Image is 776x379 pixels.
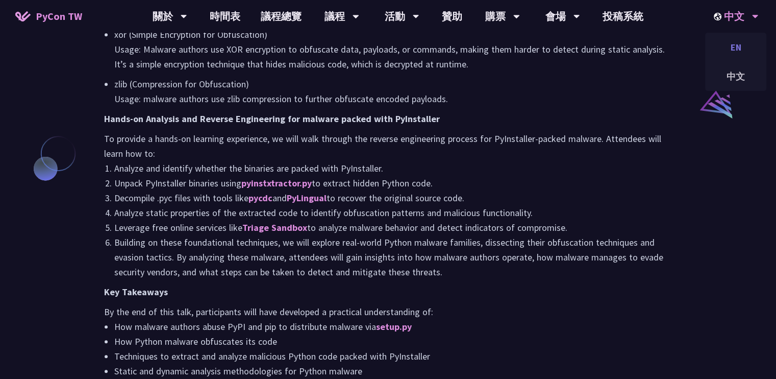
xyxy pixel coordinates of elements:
[248,192,272,204] a: pycdc
[104,113,440,125] strong: Hands-on Analysis and Reverse Engineering for malware packed with PyInstaller
[114,235,672,279] li: Building on these foundational techniques, we will explore real-world Python malware families, di...
[36,9,82,24] span: PyCon TW
[114,220,672,235] li: Leverage free online services like to analyze malware behavior and detect indicators of compromise.
[114,77,672,106] p: zlib (Compression for Obfuscation) Usage: malware authors use zlib compression to further obfusca...
[114,334,672,349] li: How Python malware obfuscates its code
[114,191,672,205] li: Decompile .pyc files with tools like and to recover the original source code.
[5,4,92,29] a: PyCon TW
[114,319,672,334] li: How malware authors abuse PyPI and pip to distribute malware via
[114,27,672,72] p: xor (Simple Encryption for Obfuscation) Usage: Malware authors use XOR encryption to obfuscate da...
[104,304,672,319] p: By the end of this talk, participants will have developed a practical understanding of:
[114,176,672,191] li: Unpack PyInstaller binaries using to extract hidden Python code.
[241,177,312,189] a: pyinstxtractor.py
[15,11,31,21] img: Home icon of PyCon TW 2025
[242,222,307,233] a: Triage Sandbox
[287,192,327,204] a: PyLingual
[714,13,724,20] img: Locale Icon
[104,286,168,298] strong: Key Takeaways
[376,321,412,333] a: setup.py
[114,364,672,378] li: Static and dynamic analysis methodologies for Python malware
[104,131,672,161] p: To provide a hands-on learning experience, we will walk through the reverse engineering process f...
[114,161,672,176] li: Analyze and identify whether the binaries are packed with PyInstaller.
[114,349,672,364] li: Techniques to extract and analyze malicious Python code packed with PyInstaller
[705,35,766,59] div: EN
[705,64,766,88] div: 中文
[114,205,672,220] li: Analyze static properties of the extracted code to identify obfuscation patterns and malicious fu...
